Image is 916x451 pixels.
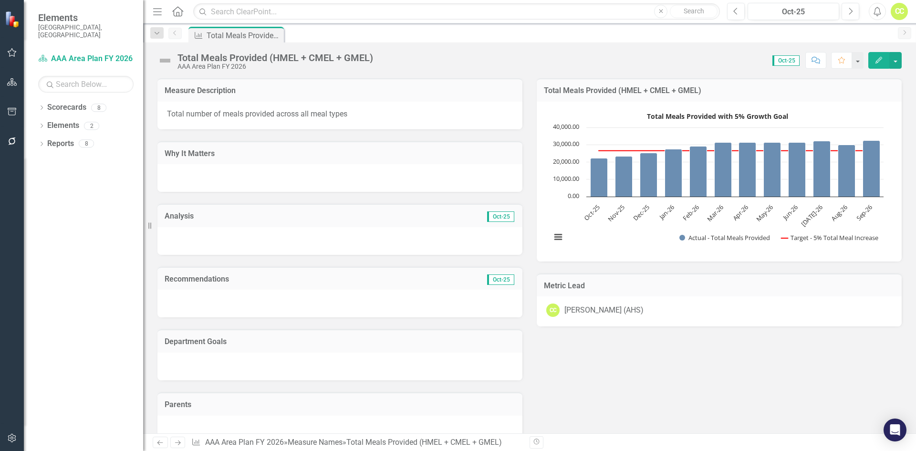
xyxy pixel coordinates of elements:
span: Oct-25 [487,274,514,285]
div: Total Meals Provided with 5% Growth Goal. Highcharts interactive chart. [546,109,892,252]
text: Feb-26 [681,203,700,222]
g: Actual - Total Meals Provided, series 1 of 2. Bar series with 12 bars. [591,140,880,197]
h3: Parents [165,400,515,409]
div: Oct-25 [751,6,836,18]
div: Total Meals Provided (HMEL + CMEL + GMEL) [177,52,373,63]
small: [GEOGRAPHIC_DATA], [GEOGRAPHIC_DATA] [38,23,134,39]
path: Feb-26, 29,000. Actual - Total Meals Provided. [690,146,707,197]
path: May-26, 31,200. Actual - Total Meals Provided. [764,142,781,197]
h3: Analysis [165,212,343,220]
path: Jun-26, 31,351. Actual - Total Meals Provided. [789,142,806,197]
path: Nov-25, 23,300. Actual - Total Meals Provided. [615,156,633,197]
text: 30,000.00 [553,139,579,148]
text: Total Meals Provided with 5% Growth Goal [647,112,788,121]
img: ClearPoint Strategy [5,11,21,28]
div: Total Meals Provided (HMEL + CMEL + GMEL) [346,438,502,447]
path: Aug-26, 29,950. Actual - Total Meals Provided. [838,145,855,197]
span: Oct-25 [772,55,800,66]
span: Total number of meals provided across all meal types [167,109,347,118]
div: [PERSON_NAME] (AHS) [564,305,644,316]
text: 10,000.00 [553,174,579,183]
text: Mar-26 [705,203,725,223]
button: Show Target - 5% Total Meal Increase [781,233,879,242]
text: May-26 [754,203,775,223]
path: Apr-26, 31,300. Actual - Total Meals Provided. [739,142,756,197]
span: Elements [38,12,134,23]
path: Dec-25, 25,200. Actual - Total Meals Provided. [640,153,657,197]
h3: Recommendations [165,275,408,283]
text: Jan-26 [657,203,676,222]
h3: Department Goals [165,337,515,346]
span: Oct-25 [487,211,514,222]
h3: Measure Description [165,86,515,95]
path: Jan-26, 27,400. Actual - Total Meals Provided. [665,149,682,197]
text: Dec-25 [631,203,651,222]
div: CC [546,304,560,317]
text: 0.00 [568,191,579,200]
path: Jul-26, 32,250. Actual - Total Meals Provided. [813,141,831,197]
button: CC [891,3,908,20]
img: Not Defined [157,53,173,68]
h3: Metric Lead [544,282,895,290]
div: 8 [79,140,94,148]
h3: Total Meals Provided (HMEL + CMEL + GMEL) [544,86,895,95]
div: AAA Area Plan FY 2026 [177,63,373,70]
g: Target - 5% Total Meal Increase, series 2 of 2. Line with 12 data points. [597,148,874,152]
text: Oct-25 [582,203,601,222]
a: Elements [47,120,79,131]
a: Scorecards [47,102,86,113]
button: Show Actual - Total Meals Provided [679,233,770,242]
h3: Why It Matters [165,149,515,158]
text: Apr-26 [731,203,750,222]
div: 2 [84,122,99,130]
div: Total Meals Provided (HMEL + CMEL + GMEL) [207,30,281,42]
div: » » [191,437,522,448]
text: 40,000.00 [553,122,579,131]
path: Sep-26, 32,350. Actual - Total Meals Provided. [863,140,880,197]
a: AAA Area Plan FY 2026 [38,53,134,64]
svg: Interactive chart [546,109,888,252]
div: 8 [91,104,106,112]
button: Search [670,5,718,18]
button: View chart menu, Total Meals Provided with 5% Growth Goal [552,231,565,244]
input: Search ClearPoint... [193,3,720,20]
path: Mar-26, 31,200. Actual - Total Meals Provided. [715,142,732,197]
text: Sep-26 [854,203,874,222]
div: Open Intercom Messenger [884,419,906,441]
button: Oct-25 [748,3,839,20]
a: AAA Area Plan FY 2026 [205,438,284,447]
span: Search [684,7,704,15]
text: Aug-26 [829,203,849,223]
text: Nov-25 [606,203,626,223]
text: Jun-26 [781,203,800,222]
path: Oct-25, 22,200. Actual - Total Meals Provided. [591,158,608,197]
a: Reports [47,138,74,149]
text: 20,000.00 [553,157,579,166]
text: [DATE]-26 [799,203,824,228]
a: Measure Names [288,438,343,447]
input: Search Below... [38,76,134,93]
